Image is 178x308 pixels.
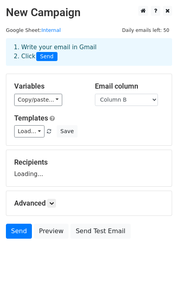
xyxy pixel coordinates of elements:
[70,224,130,239] a: Send Test Email
[95,82,164,91] h5: Email column
[14,158,164,178] div: Loading...
[14,158,164,167] h5: Recipients
[41,27,61,33] a: Internal
[34,224,69,239] a: Preview
[36,52,57,61] span: Send
[57,125,77,137] button: Save
[14,114,48,122] a: Templates
[6,27,61,33] small: Google Sheet:
[14,199,164,208] h5: Advanced
[6,6,172,19] h2: New Campaign
[14,125,44,137] a: Load...
[119,26,172,35] span: Daily emails left: 50
[6,224,32,239] a: Send
[14,94,62,106] a: Copy/paste...
[14,82,83,91] h5: Variables
[8,43,170,61] div: 1. Write your email in Gmail 2. Click
[119,27,172,33] a: Daily emails left: 50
